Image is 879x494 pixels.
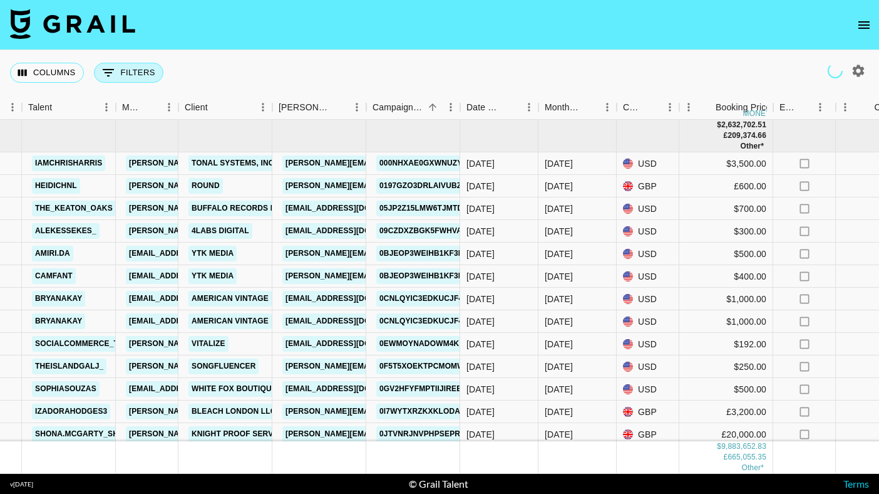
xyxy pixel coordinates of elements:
button: Menu [661,98,679,117]
div: Expenses: Remove Commission? [773,95,836,120]
a: [PERSON_NAME][EMAIL_ADDRESS][DOMAIN_NAME] [126,223,330,239]
a: [EMAIL_ADDRESS][DOMAIN_NAME] [126,268,266,284]
div: 5/1/2025 [466,270,495,283]
div: May '25 [545,338,573,350]
a: Songfluencer [188,359,259,374]
a: buffalo records llc [188,201,289,216]
a: 000NhXae0gXWNUZydH5H [376,155,486,171]
button: Sort [142,98,160,116]
div: $300.00 [679,220,773,243]
a: 0cNlqyiC3EDKuCjF4HIK [376,313,479,329]
a: [PERSON_NAME][EMAIL_ADDRESS][DOMAIN_NAME] [282,359,486,374]
a: [EMAIL_ADDRESS][DOMAIN_NAME] [282,223,423,239]
div: Expenses: Remove Commission? [779,95,797,120]
div: USD [617,243,679,265]
a: [PERSON_NAME][EMAIL_ADDRESS][DOMAIN_NAME] [126,426,330,442]
span: Refreshing campaigns... [825,61,845,81]
button: Menu [836,98,855,117]
div: May '25 [545,248,573,260]
div: 2,632,702.51 [721,120,766,130]
div: USD [617,378,679,401]
a: sophiasouzas [32,381,100,397]
a: 05JP2z15lmW6TjMTdotu [376,201,482,216]
div: $ [717,441,721,452]
div: GBP [617,423,679,446]
div: Date Created [460,95,538,120]
a: 0cNlqyiC3EDKuCjF4HIK [376,291,479,307]
a: 0GV2hFYFmPtIIJIRebKy [376,381,476,397]
a: 0jtvnrJNVPhPsEPRUvxf [376,426,484,442]
div: $3,500.00 [679,152,773,175]
div: USD [617,152,679,175]
button: Sort [208,98,225,116]
a: Tonal Systems, Inc. [188,155,279,171]
div: 4/23/2025 [466,293,495,305]
div: £ [724,130,728,141]
a: [PERSON_NAME][EMAIL_ADDRESS][DOMAIN_NAME] [126,178,330,194]
a: 4Labs Digital [188,223,252,239]
a: 0I7WytxRzkxKlOdAbwrp [376,404,486,419]
a: 0EwMoyNadoWm4k1ljZMX [376,336,491,352]
a: American Vintage [188,313,272,329]
button: Sort [52,98,69,116]
img: Grail Talent [10,9,135,39]
div: 5/28/2025 [466,360,495,373]
div: 665,055.35 [727,452,766,463]
button: Menu [811,98,830,117]
a: heidichnl [32,178,80,194]
a: American Vintage [188,291,272,307]
div: May '25 [545,428,573,441]
a: [EMAIL_ADDRESS][DOMAIN_NAME] [282,381,423,397]
div: 5/10/2025 [466,180,495,192]
a: [PERSON_NAME][EMAIL_ADDRESS][PERSON_NAME][DOMAIN_NAME] [282,426,551,442]
a: Terms [843,478,869,490]
a: alekessekes_ [32,223,100,239]
a: 0f5t5xOEKTpcMOMw0VRP [376,359,488,374]
div: $1,000.00 [679,310,773,333]
a: Vitalize [188,336,229,352]
a: 0bJeop3WEIHb1KF3ighp [376,268,480,284]
button: Sort [797,98,815,116]
div: Campaign (Type) [366,95,460,120]
div: $250.00 [679,355,773,378]
a: [EMAIL_ADDRESS][DOMAIN_NAME] [126,246,266,261]
div: USD [617,197,679,220]
a: shona.mcgarty_shoniqua [32,426,152,442]
div: May '25 [545,202,573,215]
button: Show filters [94,63,163,83]
div: Month Due [538,95,617,120]
button: Sort [330,98,347,116]
button: Menu [160,98,178,117]
button: Menu [347,98,366,117]
div: 209,374.66 [727,130,766,141]
a: [PERSON_NAME][EMAIL_ADDRESS][PERSON_NAME][DOMAIN_NAME] [282,155,551,171]
div: v [DATE] [10,480,33,488]
div: 9,883,652.83 [721,441,766,452]
button: Sort [580,98,598,116]
div: 5/20/2025 [466,428,495,441]
button: Menu [598,98,617,117]
div: $700.00 [679,197,773,220]
div: 4/15/2025 [466,157,495,170]
div: 5/8/2025 [466,202,495,215]
a: the_keaton_oaks [32,201,116,216]
button: Sort [856,98,874,116]
button: Select columns [10,63,84,83]
div: $ [717,120,721,130]
div: Month Due [545,95,580,120]
div: Date Created [466,95,502,120]
div: £3,200.00 [679,401,773,423]
button: Sort [643,98,661,116]
a: izadorahodges3 [32,404,110,419]
div: money [743,110,771,117]
a: [EMAIL_ADDRESS][DOMAIN_NAME] [282,336,423,352]
a: [EMAIL_ADDRESS][DOMAIN_NAME] [126,313,266,329]
a: [PERSON_NAME][EMAIL_ADDRESS][PERSON_NAME][DOMAIN_NAME] [282,404,551,419]
div: $500.00 [679,243,773,265]
div: 5/28/2025 [466,406,495,418]
div: May '25 [545,225,573,238]
a: Knight Proof Services Ltd [188,426,311,442]
a: [EMAIL_ADDRESS][DOMAIN_NAME] [126,381,266,397]
a: [EMAIL_ADDRESS][DOMAIN_NAME] [126,291,266,307]
a: iamchrisharris [32,155,105,171]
